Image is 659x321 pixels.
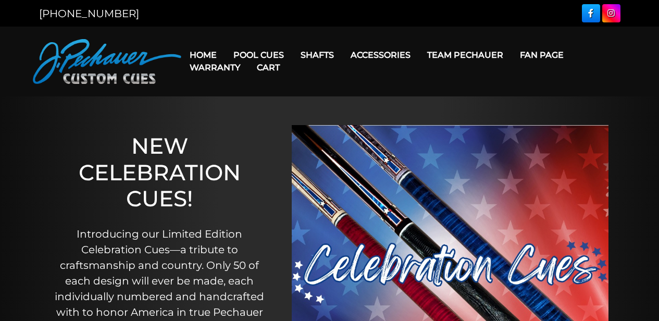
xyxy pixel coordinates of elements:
a: [PHONE_NUMBER] [39,7,139,20]
a: Fan Page [512,42,572,68]
a: Warranty [181,54,248,81]
img: Pechauer Custom Cues [33,39,181,84]
a: Home [181,42,225,68]
a: Pool Cues [225,42,292,68]
a: Team Pechauer [419,42,512,68]
a: Cart [248,54,288,81]
a: Accessories [342,42,419,68]
h1: NEW CELEBRATION CUES! [55,133,265,212]
a: Shafts [292,42,342,68]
